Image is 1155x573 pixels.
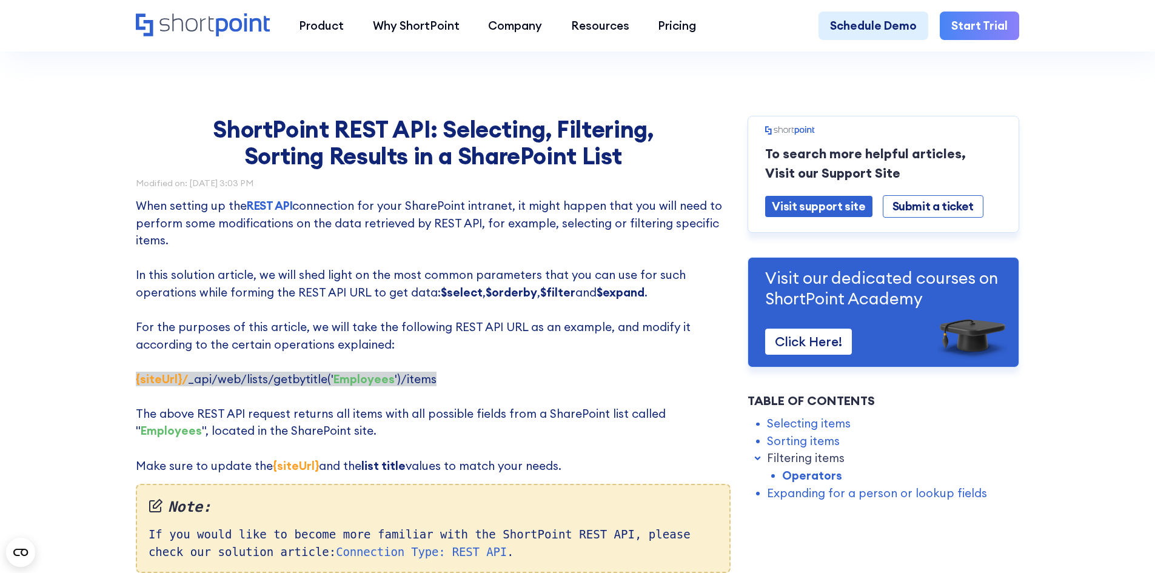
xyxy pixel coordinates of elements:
a: Schedule Demo [819,12,928,41]
iframe: Chat Widget [937,432,1155,573]
p: When setting up the connection for your SharePoint intranet, it might happen that you will need t... [136,197,731,474]
a: Resources [557,12,644,41]
span: ‍ _api/web/lists/getbytitle(' ')/items [136,372,437,386]
a: Expanding for a person or lookup fields [767,484,987,502]
div: Product [299,17,344,35]
div: Table of Contents [748,392,1019,410]
a: Home [136,13,270,38]
strong: $orderby [486,285,537,300]
a: Selecting items [767,415,851,432]
a: Product [284,12,358,41]
h1: ShortPoint REST API: Selecting, Filtering, Sorting Results in a SharePoint List [206,116,660,169]
strong: list title [361,458,406,473]
a: Sorting items [767,432,840,450]
strong: $select [441,285,483,300]
div: Company [488,17,542,35]
a: Operators [782,467,842,484]
strong: Employees [141,423,202,438]
p: Visit our dedicated courses on ShortPoint Academy [765,267,1002,309]
strong: Employees [333,372,395,386]
a: Click Here! [765,329,852,355]
a: Start Trial [940,12,1019,41]
div: Why ShortPoint [373,17,460,35]
strong: {siteUrl} [273,458,319,473]
button: Open CMP widget [6,538,35,567]
a: Submit a ticket [883,195,983,218]
strong: $filter [540,285,575,300]
div: Widget de chat [937,432,1155,573]
em: Note: [149,497,718,518]
a: Why ShortPoint [358,12,474,41]
strong: {siteUrl}/ [136,372,188,386]
a: Company [474,12,557,41]
a: Connection Type: REST API [336,545,507,558]
a: Pricing [644,12,711,41]
div: If you would like to become more familiar with the ShortPoint REST API, please check our solution... [136,484,731,573]
p: To search more helpful articles, Visit our Support Site [765,144,1002,183]
a: Filtering items [767,449,845,467]
a: Visit support site [765,196,872,217]
strong: $expand [597,285,644,300]
div: Resources [571,17,629,35]
a: REST API [247,198,292,213]
div: Modified on: [DATE] 3:03 PM [136,179,731,187]
div: Pricing [658,17,696,35]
